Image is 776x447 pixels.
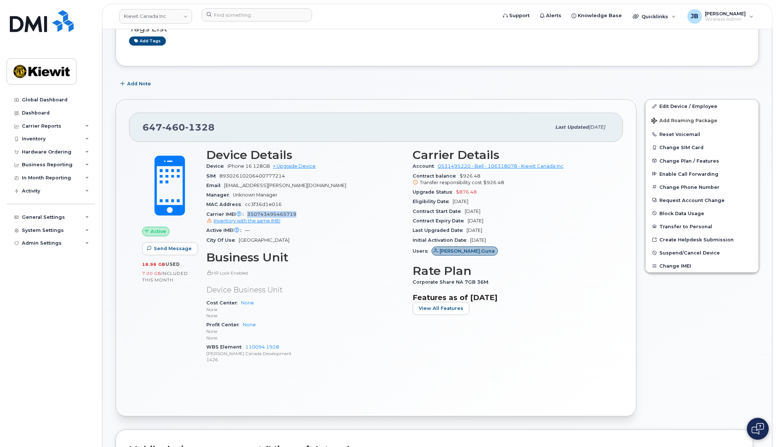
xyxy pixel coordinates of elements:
p: [PERSON_NAME] Canada Development [206,350,404,357]
button: Change Plan / Features [646,154,759,167]
span: SIM [206,173,219,179]
button: Suspend/Cancel Device [646,246,759,259]
p: None [206,328,404,334]
a: Create Helpdesk Submission [646,233,759,246]
span: Support [509,12,530,19]
p: 1426 [206,357,404,363]
span: Device [206,163,227,169]
span: Unknown Manager [233,192,277,198]
span: [DATE] [470,237,486,243]
span: $926.48 [483,180,504,185]
button: Send Message [142,242,198,255]
span: 1328 [185,122,215,133]
span: 647 [143,122,215,133]
span: [DATE] [467,228,482,233]
span: Add Note [127,80,151,87]
span: Users [413,248,432,254]
span: Knowledge Base [578,12,622,19]
a: Alerts [535,8,566,23]
span: Active [151,228,166,235]
button: Add Note [116,77,157,90]
span: [EMAIL_ADDRESS][PERSON_NAME][DOMAIN_NAME] [224,183,346,188]
span: Alerts [546,12,561,19]
div: Quicklinks [628,9,681,24]
p: Device Business Unit [206,285,404,295]
span: Active IMEI [206,228,245,233]
a: None [243,322,256,327]
span: Upgrade Status [413,189,456,195]
span: Add Roaming Package [651,118,717,125]
span: 18.96 GB [142,262,165,267]
span: City Of Use [206,237,239,243]
a: + Upgrade Device [273,163,316,169]
input: Find something... [202,8,312,22]
span: Eligibility Date [413,199,453,204]
span: [DATE] [468,218,483,223]
span: Change Plan / Features [659,158,719,163]
button: Change SIM Card [646,141,759,154]
span: Carrier IMEI [206,211,247,217]
span: Enable Call Forwarding [659,171,718,176]
span: [DATE] [453,199,468,204]
button: Change IMEI [646,259,759,272]
span: included this month [142,271,188,283]
a: Knowledge Base [566,8,627,23]
span: [GEOGRAPHIC_DATA] [239,237,289,243]
span: [DATE] [465,209,480,214]
span: Initial Activation Date [413,237,470,243]
p: None [206,312,404,319]
button: Reset Voicemail [646,128,759,141]
span: Transfer responsibility cost [420,180,482,185]
a: Edit Device / Employee [646,100,759,113]
span: MAC Address [206,202,245,207]
span: Contract balance [413,173,460,179]
span: Contract Expiry Date [413,218,468,223]
span: [PERSON_NAME] [705,11,746,16]
a: Support [498,8,535,23]
a: None [241,300,254,306]
span: 350743495465719 [206,211,404,225]
button: Change Phone Number [646,180,759,194]
span: Inventory with the same IMEI [214,218,280,223]
span: JB [691,12,698,21]
button: Request Account Change [646,194,759,207]
span: Corporate Share NA 7GB 36M [413,279,492,285]
span: Quicklinks [642,13,668,19]
span: [DATE] [589,124,605,130]
a: Inventory with the same IMEI [206,218,280,223]
span: iPhone 16 128GB [227,163,270,169]
span: Wireless Admin [705,16,746,22]
h3: Rate Plan [413,264,610,277]
span: Send Message [154,245,192,252]
span: 460 [162,122,185,133]
span: Last Upgraded Date [413,228,467,233]
h3: Device Details [206,148,404,162]
a: 0531495220 - Bell - 106318078 - Kiewit Canada Inc [438,163,564,169]
button: View All Features [413,302,469,315]
span: — [245,228,250,233]
div: Jonathan Barfield [682,9,759,24]
a: Add tags [129,36,166,46]
button: Enable Call Forwarding [646,167,759,180]
span: Email [206,183,224,188]
span: Profit Center [206,322,243,327]
span: [PERSON_NAME].Guna [440,248,495,254]
span: Suspend/Cancel Device [659,250,720,256]
span: cc3f36d1e016 [245,202,282,207]
span: Contract Start Date [413,209,465,214]
h3: Tags List [129,24,745,33]
img: Open chat [752,423,764,435]
a: Kiewit Canada Inc [119,9,192,24]
h3: Features as of [DATE] [413,293,610,302]
a: [PERSON_NAME].Guna [432,248,498,254]
span: $926.48 [413,173,610,186]
span: 89302610206400777214 [219,173,285,179]
span: WBS Element [206,344,245,350]
span: Manager [206,192,233,198]
span: Account [413,163,438,169]
span: View All Features [419,305,463,312]
a: 110094.1928 [245,344,279,350]
span: $876.48 [456,189,477,195]
h3: Business Unit [206,251,404,264]
span: 7.00 GB [142,271,161,276]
